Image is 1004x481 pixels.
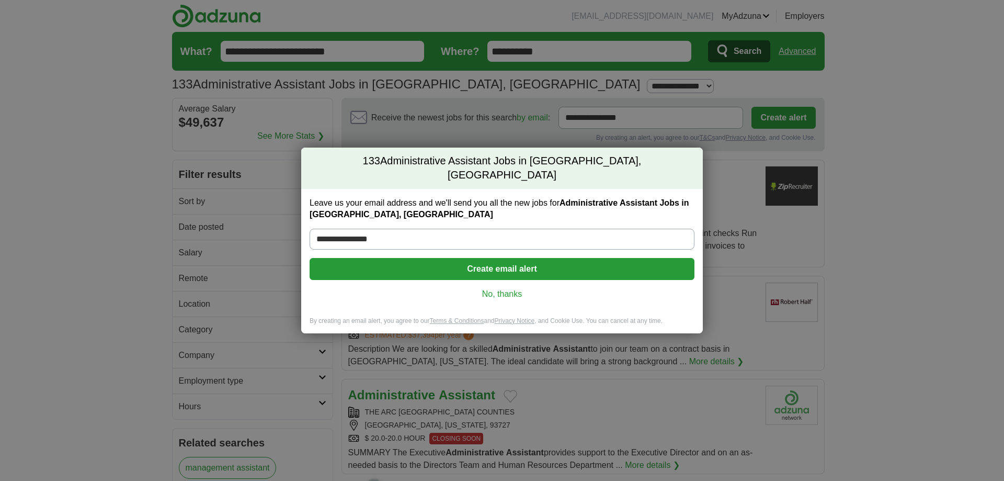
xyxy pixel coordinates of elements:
[301,317,703,334] div: By creating an email alert, you agree to our and , and Cookie Use. You can cancel at any time.
[495,317,535,325] a: Privacy Notice
[363,154,380,169] span: 133
[301,148,703,189] h2: Administrative Assistant Jobs in [GEOGRAPHIC_DATA], [GEOGRAPHIC_DATA]
[310,198,689,219] strong: Administrative Assistant Jobs in [GEOGRAPHIC_DATA], [GEOGRAPHIC_DATA]
[318,288,686,300] a: No, thanks
[310,258,694,280] button: Create email alert
[310,197,694,220] label: Leave us your email address and we'll send you all the new jobs for
[429,317,484,325] a: Terms & Conditions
